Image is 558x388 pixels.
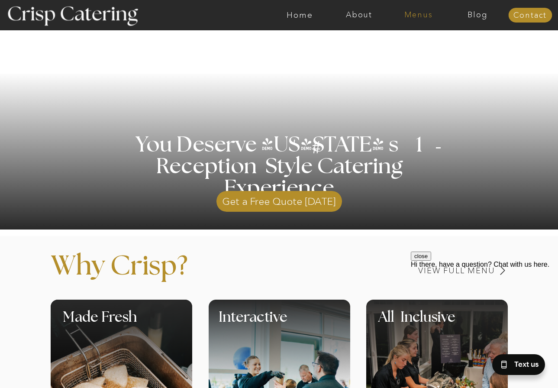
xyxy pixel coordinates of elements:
[389,11,448,19] a: Menus
[216,187,342,212] a: Get a Free Quote [DATE]
[508,11,552,20] a: Contact
[411,252,558,356] iframe: podium webchat widget prompt
[471,345,558,388] iframe: podium webchat widget bubble
[378,310,534,336] h1: All Inclusive
[51,253,284,293] p: Why Crisp?
[219,310,404,336] h1: Interactive
[293,139,342,164] h3: #
[106,134,453,199] h1: You Deserve [US_STATE] s 1 Reception Style Catering Experience
[419,124,444,174] h3: '
[63,310,223,336] h1: Made Fresh
[270,11,329,19] a: Home
[277,135,312,156] h3: '
[448,11,507,19] a: Blog
[329,11,389,19] a: About
[358,267,495,275] a: View Full Menu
